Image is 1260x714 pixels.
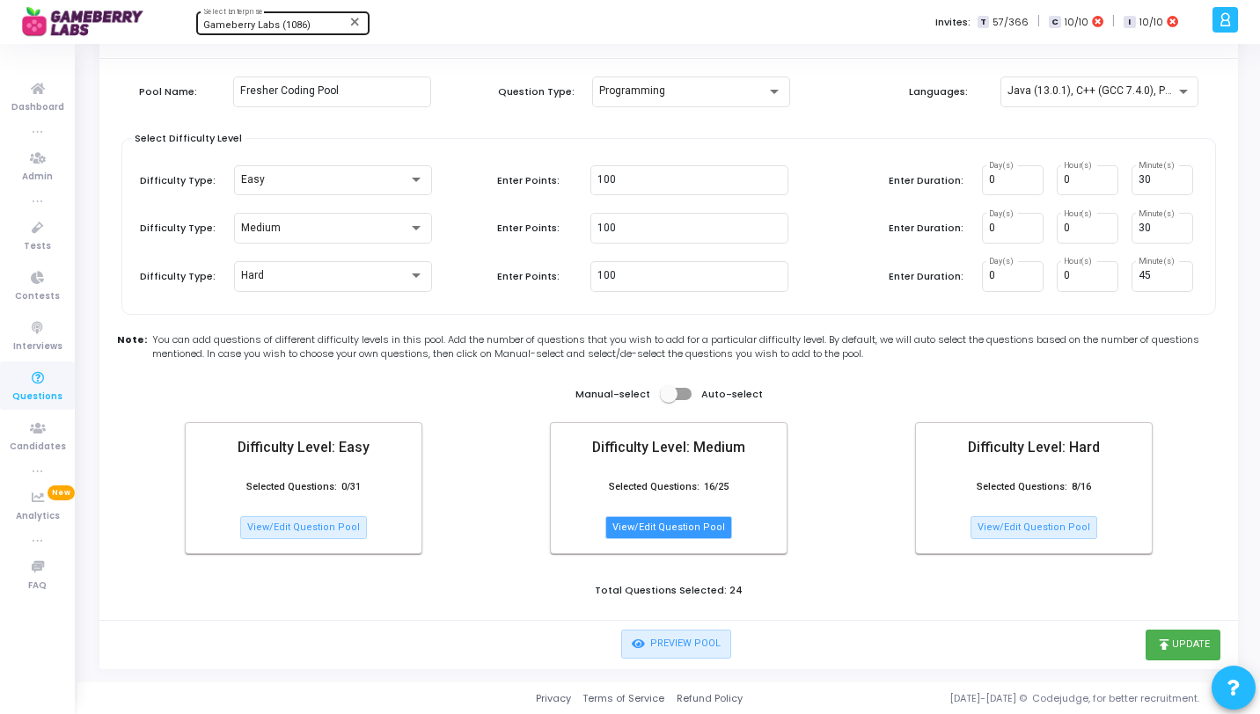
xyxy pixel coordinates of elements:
[241,173,265,186] span: Easy
[1077,480,1091,495] label: /16
[12,390,62,404] span: Questions
[117,332,147,361] b: Note:
[978,16,989,29] span: T
[609,480,700,495] label: Selected Questions:
[743,691,1238,706] div: [DATE]-[DATE] © Codejudge, for better recruitment.
[595,583,743,598] label: Total Questions Selected: 24
[497,221,576,236] label: Enter Points:
[131,131,245,149] div: Select Difficulty Level
[1065,15,1088,30] span: 10/10
[909,84,988,99] label: Languages:
[240,516,367,539] button: View/Edit Question Pool
[565,437,773,458] mat-card-title: Difficulty Level: Medium
[935,15,971,30] label: Invites:
[1139,15,1163,30] span: 10/10
[977,480,1067,495] label: Selected Questions:
[889,173,968,188] label: Enter Duration:
[930,437,1138,458] mat-card-title: Difficulty Level: Hard
[203,19,311,31] span: Gameberry Labs (1086)
[140,221,219,236] label: Difficulty Type:
[241,222,281,234] span: Medium
[704,480,714,495] label: 16
[11,100,64,115] span: Dashboard
[15,289,60,304] span: Contests
[701,387,763,402] label: Auto-select
[22,4,154,40] img: logo
[24,239,51,254] span: Tests
[621,630,731,659] button: Preview Pool
[1124,16,1135,29] span: I
[1146,630,1220,659] button: publishUpdate
[152,332,1221,361] span: You can add questions of different difficulty levels in this pool. Add the number of questions th...
[993,15,1029,30] span: 57/366
[497,173,576,188] label: Enter Points:
[13,339,62,354] span: Interviews
[1072,480,1077,495] label: 8
[714,480,729,495] label: /25
[582,691,664,706] a: Terms of Service
[341,480,347,495] label: 0
[140,173,219,188] label: Difficulty Type:
[599,84,665,97] span: Programming
[246,480,337,495] label: Selected Questions:
[889,221,968,236] label: Enter Duration:
[200,437,407,458] mat-card-title: Difficulty Level: Easy
[28,579,47,594] span: FAQ
[1156,637,1172,652] i: publish
[889,269,968,284] label: Enter Duration:
[575,387,650,402] label: Manual-select
[498,84,577,99] label: Question Type:
[140,269,219,284] label: Difficulty Type:
[16,509,60,524] span: Analytics
[139,84,218,99] label: Pool Name:
[497,269,576,284] label: Enter Points:
[48,485,75,500] span: New
[605,516,732,539] button: View/Edit Question Pool
[10,440,66,455] span: Candidates
[241,269,264,281] span: Hard
[677,691,743,706] a: Refund Policy
[1037,12,1040,31] span: |
[536,691,571,706] a: Privacy
[347,480,361,495] label: /31
[1112,12,1115,31] span: |
[1049,16,1060,29] span: C
[971,516,1097,539] button: View/Edit Question Pool
[22,170,53,185] span: Admin
[348,15,363,29] mat-icon: Clear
